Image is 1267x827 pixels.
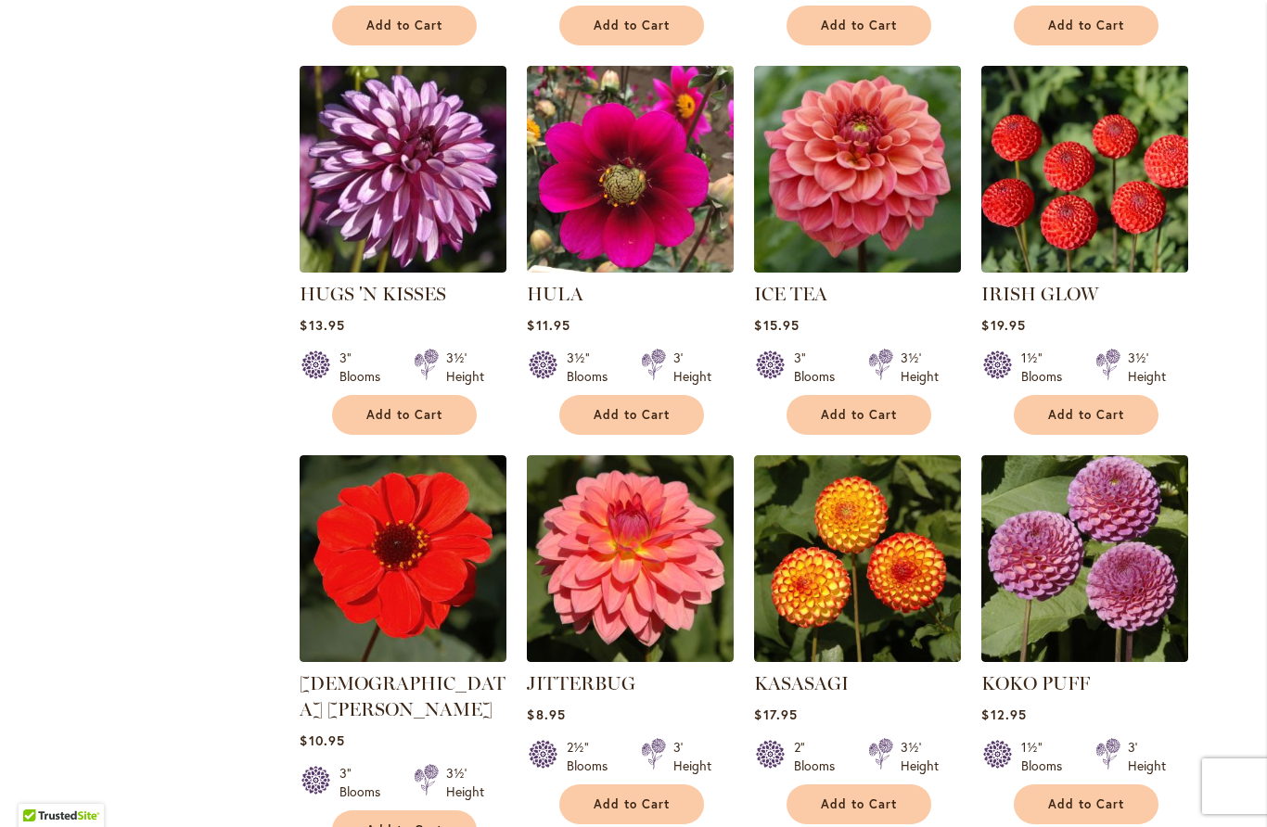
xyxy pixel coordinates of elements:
span: Add to Cart [1048,407,1124,423]
span: Add to Cart [1048,18,1124,33]
button: Add to Cart [559,6,704,45]
div: 1½" Blooms [1021,738,1073,775]
span: $10.95 [300,732,344,749]
div: 2" Blooms [794,738,846,775]
img: HULA [527,66,734,273]
img: HUGS 'N KISSES [300,66,506,273]
span: Add to Cart [821,18,897,33]
span: $8.95 [527,706,565,723]
div: 3½' Height [446,349,484,386]
button: Add to Cart [787,6,931,45]
span: Add to Cart [594,407,670,423]
div: 3½' Height [446,764,484,801]
a: ICE TEA [754,283,827,305]
span: Add to Cart [366,18,442,33]
button: Add to Cart [559,784,704,824]
button: Add to Cart [1014,784,1158,824]
span: $11.95 [527,316,570,334]
a: KOKO PUFF [981,672,1090,694]
button: Add to Cart [787,395,931,435]
a: HUGS 'N KISSES [300,259,506,276]
div: 3" Blooms [339,349,391,386]
a: HULA [527,283,583,305]
img: KASASAGI [754,455,961,662]
a: HUGS 'N KISSES [300,283,446,305]
a: IRISH GLOW [981,259,1188,276]
a: IRISH GLOW [981,283,1098,305]
a: ICE TEA [754,259,961,276]
div: 3½' Height [1128,349,1166,386]
a: JITTERBUG [527,648,734,666]
div: 3" Blooms [794,349,846,386]
a: JITTERBUG [527,672,635,694]
img: JAPANESE BISHOP [300,455,506,662]
span: $13.95 [300,316,344,334]
button: Add to Cart [332,6,477,45]
span: Add to Cart [594,796,670,812]
span: Add to Cart [821,796,897,812]
div: 3½" Blooms [567,349,619,386]
img: JITTERBUG [527,455,734,662]
img: ICE TEA [754,66,961,273]
div: 2½" Blooms [567,738,619,775]
span: Add to Cart [366,407,442,423]
div: 3" Blooms [339,764,391,801]
span: Add to Cart [1048,796,1124,812]
span: $17.95 [754,706,797,723]
a: HULA [527,259,734,276]
div: 1½" Blooms [1021,349,1073,386]
button: Add to Cart [787,784,931,824]
img: KOKO PUFF [981,455,1188,662]
span: Add to Cart [821,407,897,423]
a: KOKO PUFF [981,648,1188,666]
div: 3½' Height [901,349,939,386]
iframe: Launch Accessibility Center [14,761,66,813]
span: $12.95 [981,706,1026,723]
button: Add to Cart [1014,395,1158,435]
a: JAPANESE BISHOP [300,648,506,666]
img: IRISH GLOW [981,66,1188,273]
span: $15.95 [754,316,799,334]
button: Add to Cart [1014,6,1158,45]
button: Add to Cart [332,395,477,435]
a: KASASAGI [754,648,961,666]
div: 3½' Height [901,738,939,775]
a: KASASAGI [754,672,849,694]
a: [DEMOGRAPHIC_DATA] [PERSON_NAME] [300,672,506,720]
div: 3' Height [673,738,711,775]
span: $19.95 [981,316,1025,334]
button: Add to Cart [559,395,704,435]
div: 3' Height [673,349,711,386]
div: 3' Height [1128,738,1166,775]
span: Add to Cart [594,18,670,33]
